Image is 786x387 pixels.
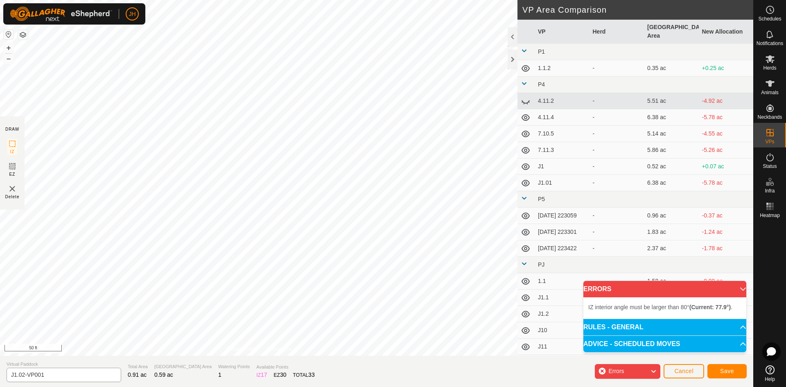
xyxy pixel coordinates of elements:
div: - [593,64,641,72]
td: 1.1.2 [535,60,589,77]
h2: VP Area Comparison [522,5,753,15]
span: 0.91 ac [128,371,147,378]
span: Total Area [128,363,148,370]
span: Notifications [757,41,783,46]
span: IZ interior angle must be larger than 80° . [588,304,732,310]
span: Errors [608,368,624,374]
td: [DATE] 223059 [535,208,589,224]
td: J12 [535,355,589,371]
span: VPs [765,139,774,144]
td: 0.96 ac [644,208,699,224]
button: Cancel [664,364,704,378]
td: 2.37 ac [644,240,699,257]
p-accordion-content: ERRORS [583,297,746,319]
span: Status [763,164,777,169]
div: - [593,244,641,253]
span: P4 [538,81,545,88]
button: Reset Map [4,29,14,39]
span: 1 [218,371,221,378]
td: 4.11.2 [535,93,589,109]
span: Help [765,377,775,382]
div: EZ [274,371,287,379]
td: -1.73 ac [699,355,754,371]
td: 7.11.3 [535,142,589,158]
td: 6.38 ac [644,109,699,126]
span: Schedules [758,16,781,21]
td: [DATE] 223301 [535,224,589,240]
span: P1 [538,48,545,55]
a: Help [754,362,786,385]
span: [GEOGRAPHIC_DATA] Area [154,363,212,370]
td: 2.32 ac [644,355,699,371]
td: J1 [535,158,589,175]
td: 5.14 ac [644,126,699,142]
td: -5.78 ac [699,109,754,126]
span: 17 [261,371,267,378]
button: Map Layers [18,30,28,40]
img: Gallagher Logo [10,7,112,21]
td: 0.52 ac [644,158,699,175]
p-accordion-header: ADVICE - SCHEDULED MOVES [583,336,746,352]
span: Cancel [674,368,693,374]
span: 33 [308,371,315,378]
a: Contact Us [267,345,291,353]
p-accordion-header: RULES - GENERAL [583,319,746,335]
button: Save [707,364,747,378]
td: -1.24 ac [699,224,754,240]
div: - [593,211,641,220]
span: EZ [9,171,16,177]
td: 4.11.4 [535,109,589,126]
span: Animals [761,90,779,95]
span: PJ [538,261,544,268]
td: 1.58 ac [644,273,699,290]
th: New Allocation [699,20,754,44]
span: Heatmap [760,213,780,218]
th: VP [535,20,589,44]
span: Save [720,368,734,374]
td: +0.07 ac [699,158,754,175]
span: IZ [10,149,15,155]
div: - [593,162,641,171]
div: - [593,113,641,122]
span: Virtual Paddock [7,361,121,368]
span: Available Points [256,364,314,371]
td: J1.2 [535,306,589,322]
span: Watering Points [218,363,250,370]
td: -5.78 ac [699,175,754,191]
td: 5.86 ac [644,142,699,158]
td: -0.37 ac [699,208,754,224]
span: ERRORS [583,286,611,292]
td: J11 [535,339,589,355]
td: J1.1 [535,290,589,306]
td: [DATE] 223422 [535,240,589,257]
td: 1.1 [535,273,589,290]
span: P5 [538,196,545,202]
div: DRAW [5,126,19,132]
span: JH [129,10,136,18]
a: Privacy Policy [226,345,257,353]
td: 5.51 ac [644,93,699,109]
div: - [593,228,641,236]
span: Delete [5,194,20,200]
td: +0.25 ac [699,60,754,77]
td: -4.55 ac [699,126,754,142]
span: Herds [763,66,776,70]
td: -0.99 ac [699,273,754,290]
div: - [593,146,641,154]
td: J10 [535,322,589,339]
div: IZ [256,371,267,379]
span: 0.59 ac [154,371,173,378]
button: + [4,43,14,53]
p-accordion-header: ERRORS [583,281,746,297]
th: Herd [589,20,644,44]
span: Infra [765,188,775,193]
span: RULES - GENERAL [583,324,644,330]
button: – [4,54,14,63]
td: 7.10.5 [535,126,589,142]
b: (Current: 77.9°) [689,304,731,310]
th: [GEOGRAPHIC_DATA] Area [644,20,699,44]
td: 1.83 ac [644,224,699,240]
td: J1.01 [535,175,589,191]
span: ADVICE - SCHEDULED MOVES [583,341,680,347]
div: - [593,97,641,105]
